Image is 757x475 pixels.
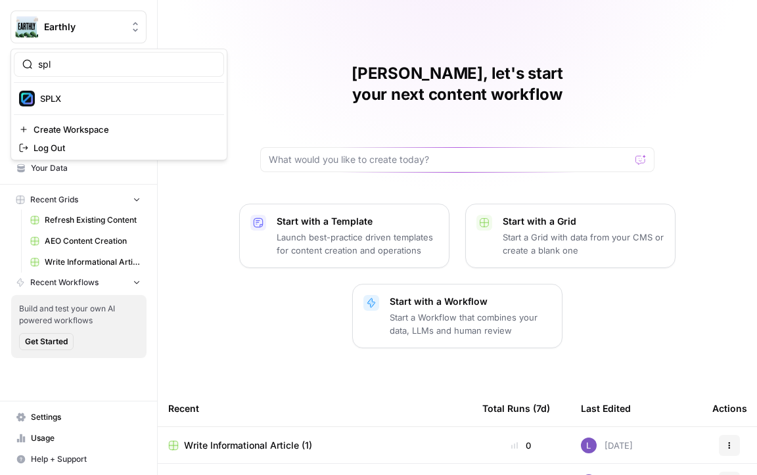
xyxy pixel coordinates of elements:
[503,215,664,228] p: Start with a Grid
[11,49,227,160] div: Workspace: Earthly
[14,120,224,139] a: Create Workspace
[14,139,224,157] a: Log Out
[31,432,141,444] span: Usage
[30,194,78,206] span: Recent Grids
[25,336,68,348] span: Get Started
[15,15,39,39] img: Earthly Logo
[465,204,676,268] button: Start with a GridStart a Grid with data from your CMS or create a blank one
[45,235,141,247] span: AEO Content Creation
[40,92,214,105] span: SPLX
[503,231,664,257] p: Start a Grid with data from your CMS or create a blank one
[45,214,141,226] span: Refresh Existing Content
[277,215,438,228] p: Start with a Template
[482,439,560,452] div: 0
[11,428,147,449] a: Usage
[269,153,630,166] input: What would you like to create today?
[38,58,216,71] input: Search Workspaces
[34,141,214,154] span: Log Out
[31,411,141,423] span: Settings
[19,91,35,106] img: SPLX Logo
[168,439,461,452] a: Write Informational Article (1)
[11,11,147,43] button: Workspace: Earthly
[581,438,597,453] img: rn7sh892ioif0lo51687sih9ndqw
[31,162,141,174] span: Your Data
[390,295,551,308] p: Start with a Workflow
[11,273,147,292] button: Recent Workflows
[581,390,631,426] div: Last Edited
[352,284,562,348] button: Start with a WorkflowStart a Workflow that combines your data, LLMs and human review
[11,158,147,179] a: Your Data
[260,63,654,105] h1: [PERSON_NAME], let's start your next content workflow
[168,390,461,426] div: Recent
[482,390,550,426] div: Total Runs (7d)
[581,438,633,453] div: [DATE]
[11,449,147,470] button: Help + Support
[712,390,747,426] div: Actions
[24,252,147,273] a: Write Informational Article (1)
[19,333,74,350] button: Get Started
[184,439,312,452] span: Write Informational Article (1)
[277,231,438,257] p: Launch best-practice driven templates for content creation and operations
[34,123,214,136] span: Create Workspace
[44,20,124,34] span: Earthly
[11,190,147,210] button: Recent Grids
[19,303,139,327] span: Build and test your own AI powered workflows
[30,277,99,288] span: Recent Workflows
[24,210,147,231] a: Refresh Existing Content
[31,453,141,465] span: Help + Support
[239,204,449,268] button: Start with a TemplateLaunch best-practice driven templates for content creation and operations
[11,407,147,428] a: Settings
[45,256,141,268] span: Write Informational Article (1)
[390,311,551,337] p: Start a Workflow that combines your data, LLMs and human review
[24,231,147,252] a: AEO Content Creation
